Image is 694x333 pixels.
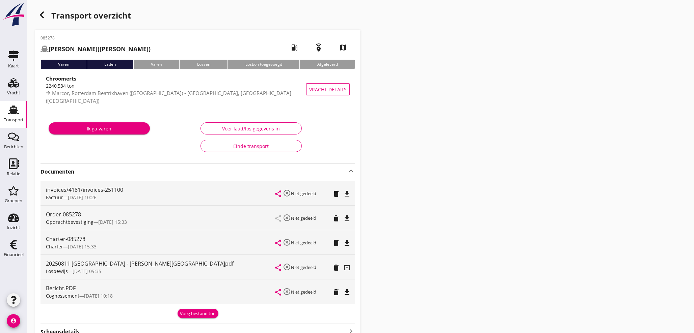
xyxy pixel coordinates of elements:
[133,60,180,69] div: Varen
[46,284,275,292] div: Bericht.PDF
[178,309,218,318] button: Voeg bestand toe
[98,219,127,225] span: [DATE] 15:33
[35,8,361,30] h1: Transport overzicht
[283,189,291,197] i: highlight_off
[343,288,351,296] i: file_download
[7,225,20,230] div: Inzicht
[46,210,275,218] div: Order-085278
[206,125,296,132] div: Voer laad/los gegevens in
[46,268,68,274] span: Losbewijs
[228,60,299,69] div: Losbon toegevoegd
[332,288,340,296] i: delete
[46,243,63,250] span: Charter
[201,122,302,134] button: Voer laad/los gegevens in
[41,168,347,176] strong: Documenten
[343,214,351,222] i: file_download
[285,38,304,57] i: local_gas_station
[41,35,151,41] p: 085278
[4,118,24,122] div: Transport
[4,252,24,257] div: Financieel
[180,310,216,317] div: Voeg bestand toe
[291,289,316,295] small: Niet gedeeld
[306,83,350,95] button: Vracht details
[84,293,113,299] span: [DATE] 10:18
[46,75,76,82] strong: Chroomerts
[41,44,151,54] h2: ([PERSON_NAME])
[46,243,275,250] div: —
[299,60,355,69] div: Afgeleverd
[343,264,351,272] i: open_in_browser
[7,314,20,328] i: account_circle
[333,38,352,57] i: map
[283,263,291,271] i: highlight_off
[68,243,97,250] span: [DATE] 15:33
[291,215,316,221] small: Niet gedeeld
[206,143,296,150] div: Einde transport
[49,45,98,53] strong: [PERSON_NAME]
[7,91,20,95] div: Vracht
[41,74,355,104] a: Chroomerts2240,534 tonMarcor, Rotterdam Beatrixhaven ([GEOGRAPHIC_DATA]) - [GEOGRAPHIC_DATA], [GE...
[68,194,97,201] span: [DATE] 10:26
[73,268,101,274] span: [DATE] 09:35
[343,239,351,247] i: file_download
[41,60,87,69] div: Varen
[46,194,275,201] div: —
[332,264,340,272] i: delete
[283,214,291,222] i: highlight_off
[54,125,144,132] div: Ik ga varen
[179,60,228,69] div: Lossen
[46,218,275,225] div: —
[4,145,23,149] div: Berichten
[46,292,275,299] div: —
[283,238,291,246] i: highlight_off
[5,199,22,203] div: Groepen
[291,264,316,270] small: Niet gedeeld
[274,264,282,272] i: share
[309,86,347,93] span: Vracht details
[274,239,282,247] i: share
[46,82,311,89] div: 2240,534 ton
[332,190,340,198] i: delete
[46,268,275,275] div: —
[291,190,316,196] small: Niet gedeeld
[8,64,19,68] div: Kaart
[46,186,275,194] div: invoices/4181/invoices-251100
[46,219,94,225] span: Opdrachtbevestiging
[46,260,275,268] div: 20250811 [GEOGRAPHIC_DATA] - [PERSON_NAME][GEOGRAPHIC_DATA]pdf
[1,2,26,27] img: logo-small.a267ee39.svg
[87,60,133,69] div: Laden
[347,167,355,175] i: keyboard_arrow_up
[274,288,282,296] i: share
[309,38,328,57] i: emergency_share
[7,172,20,176] div: Relatie
[343,190,351,198] i: file_download
[274,190,282,198] i: share
[201,140,302,152] button: Einde transport
[49,122,150,134] button: Ik ga varen
[46,90,291,104] span: Marcor, Rotterdam Beatrixhaven ([GEOGRAPHIC_DATA]) - [GEOGRAPHIC_DATA], [GEOGRAPHIC_DATA] ([GEOGR...
[332,239,340,247] i: delete
[46,235,275,243] div: Charter-085278
[46,194,63,201] span: Factuur
[283,287,291,296] i: highlight_off
[291,240,316,246] small: Niet gedeeld
[46,293,79,299] span: Cognossement
[332,214,340,222] i: delete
